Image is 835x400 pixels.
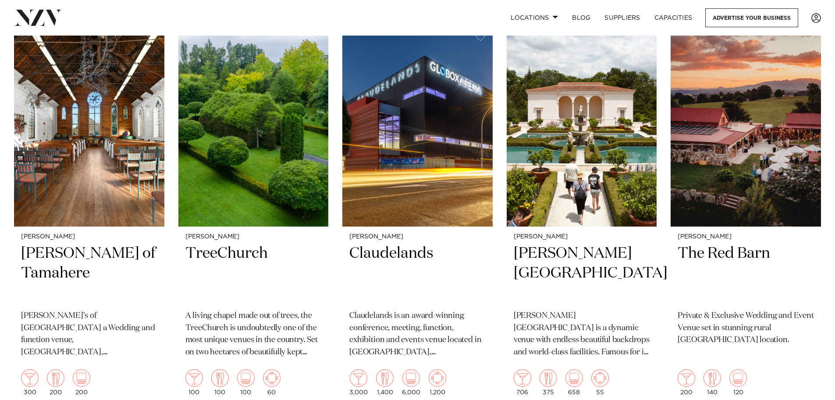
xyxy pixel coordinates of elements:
[647,8,700,27] a: Capacities
[237,369,255,396] div: 100
[185,244,322,303] h2: TreeChurch
[263,369,281,387] img: meeting.png
[704,369,721,387] img: dining.png
[678,369,695,396] div: 200
[565,369,583,387] img: theatre.png
[349,244,486,303] h2: Claudelands
[263,369,281,396] div: 60
[21,369,39,387] img: cocktail.png
[21,369,39,396] div: 300
[237,369,255,387] img: theatre.png
[678,244,814,303] h2: The Red Barn
[565,369,583,396] div: 658
[591,369,609,387] img: meeting.png
[73,369,90,387] img: theatre.png
[514,369,531,387] img: cocktail.png
[349,369,368,396] div: 3,000
[14,10,62,25] img: nzv-logo.png
[185,369,203,387] img: cocktail.png
[429,369,446,387] img: meeting.png
[47,369,64,387] img: dining.png
[211,369,229,396] div: 100
[514,244,650,303] h2: [PERSON_NAME][GEOGRAPHIC_DATA]
[504,8,565,27] a: Locations
[705,8,798,27] a: Advertise your business
[376,369,394,387] img: dining.png
[678,369,695,387] img: cocktail.png
[540,369,557,396] div: 375
[21,244,157,303] h2: [PERSON_NAME] of Tamahere
[211,369,229,387] img: dining.png
[47,369,64,396] div: 200
[565,8,597,27] a: BLOG
[376,369,394,396] div: 1,400
[678,234,814,240] small: [PERSON_NAME]
[729,369,747,396] div: 120
[185,310,322,359] p: A living chapel made out of trees, the TreeChurch is undoubtedly one of the most unique venues in...
[73,369,90,396] div: 200
[597,8,647,27] a: SUPPLIERS
[514,310,650,359] p: [PERSON_NAME][GEOGRAPHIC_DATA] is a dynamic venue with endless beautiful backdrops and world-clas...
[349,234,486,240] small: [PERSON_NAME]
[21,234,157,240] small: [PERSON_NAME]
[729,369,747,387] img: theatre.png
[514,234,650,240] small: [PERSON_NAME]
[185,369,203,396] div: 100
[402,369,420,387] img: theatre.png
[514,369,531,396] div: 706
[678,310,814,347] p: Private & Exclusive Wedding and Event Venue set in stunning rural [GEOGRAPHIC_DATA] location.
[591,369,609,396] div: 55
[402,369,420,396] div: 6,000
[349,310,486,359] p: Claudelands is an award-winning conference, meeting, function, exhibition and events venue locate...
[429,369,446,396] div: 1,200
[350,369,367,387] img: cocktail.png
[21,310,157,359] p: [PERSON_NAME]’s of [GEOGRAPHIC_DATA] a Wedding and function venue, [GEOGRAPHIC_DATA], [GEOGRAPHIC...
[185,234,322,240] small: [PERSON_NAME]
[540,369,557,387] img: dining.png
[704,369,721,396] div: 140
